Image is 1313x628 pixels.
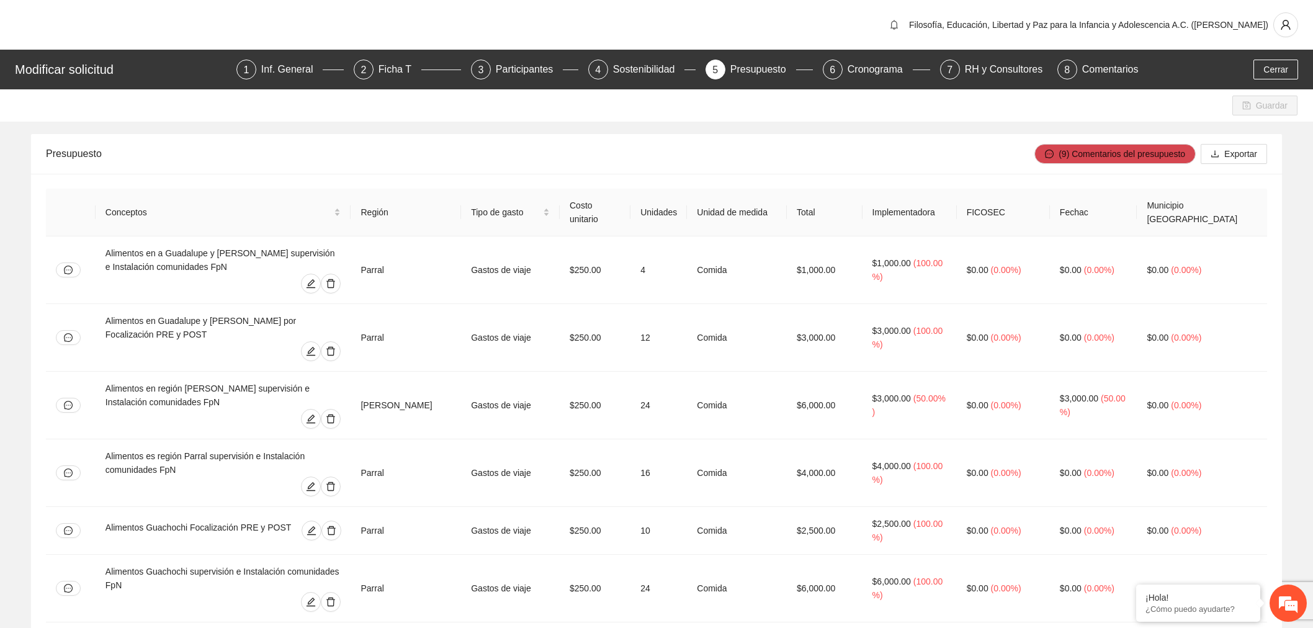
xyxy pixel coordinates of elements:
[630,372,687,439] td: 24
[630,439,687,507] td: 16
[1145,604,1251,614] p: ¿Cómo puedo ayudarte?
[560,236,630,304] td: $250.00
[1253,60,1298,79] button: Cerrar
[105,205,332,219] span: Conceptos
[687,236,787,304] td: Comida
[321,274,341,294] button: delete
[872,258,911,268] span: $1,000.00
[560,555,630,622] td: $250.00
[560,372,630,439] td: $250.00
[1060,526,1082,536] span: $0.00
[687,507,787,555] td: Comida
[885,20,903,30] span: bell
[105,314,341,341] div: Alimentos en Guadalupe y [PERSON_NAME] por Focalización PRE y POST
[471,205,540,219] span: Tipo de gasto
[351,304,461,372] td: Parral
[301,409,321,429] button: edit
[957,189,1050,236] th: FICOSEC
[1211,150,1219,159] span: download
[595,65,601,75] span: 4
[560,439,630,507] td: $250.00
[64,401,73,410] span: message
[730,60,796,79] div: Presupuesto
[379,60,421,79] div: Ficha T
[1145,593,1251,603] div: ¡Hola!
[461,304,560,372] td: Gastos de viaje
[461,372,560,439] td: Gastos de viaje
[351,236,461,304] td: Parral
[630,555,687,622] td: 24
[560,189,630,236] th: Costo unitario
[991,400,1021,410] span: ( 0.00% )
[105,565,341,592] div: Alimentos Guachochi supervisión e Instalación comunidades FpN
[302,279,320,289] span: edit
[1147,400,1168,410] span: $0.00
[848,60,913,79] div: Cronograma
[261,60,323,79] div: Inf. General
[105,382,341,409] div: Alimentos en región [PERSON_NAME] supervisión e Instalación comunidades FpN
[1171,333,1201,343] span: ( 0.00% )
[1232,96,1297,115] button: saveGuardar
[588,60,696,79] div: 4Sostenibilidad
[1201,144,1267,164] button: downloadExportar
[301,274,321,294] button: edit
[1084,333,1114,343] span: ( 0.00% )
[991,468,1021,478] span: ( 0.00% )
[1171,526,1201,536] span: ( 0.00% )
[302,597,320,607] span: edit
[321,521,341,541] button: delete
[56,398,81,413] button: message
[560,304,630,372] td: $250.00
[967,468,988,478] span: $0.00
[321,597,340,607] span: delete
[236,60,344,79] div: 1Inf. General
[1147,333,1168,343] span: $0.00
[1082,60,1139,79] div: Comentarios
[478,65,483,75] span: 3
[301,477,321,496] button: edit
[823,60,930,79] div: 6Cronograma
[787,189,863,236] th: Total
[351,439,461,507] td: Parral
[967,333,988,343] span: $0.00
[947,65,952,75] span: 7
[301,592,321,612] button: edit
[1274,19,1297,30] span: user
[967,583,988,593] span: $0.00
[1059,147,1185,161] span: (9) Comentarios del presupuesto
[1084,265,1114,275] span: ( 0.00% )
[1273,12,1298,37] button: user
[967,526,988,536] span: $0.00
[630,304,687,372] td: 12
[787,555,863,622] td: $6,000.00
[56,262,81,277] button: message
[105,246,341,274] div: Alimentos en a Guadalupe y [PERSON_NAME] supervisión e Instalación comunidades FpN
[64,526,73,535] span: message
[64,266,73,274] span: message
[1147,265,1168,275] span: $0.00
[687,304,787,372] td: Comida
[630,507,687,555] td: 10
[940,60,1047,79] div: 7RH y Consultores
[872,519,911,529] span: $2,500.00
[15,60,229,79] div: Modificar solicitud
[1171,265,1201,275] span: ( 0.00% )
[787,439,863,507] td: $4,000.00
[1137,189,1267,236] th: Municipio [GEOGRAPHIC_DATA]
[630,189,687,236] th: Unidades
[64,469,73,477] span: message
[302,526,321,536] span: edit
[56,581,81,596] button: message
[1147,468,1168,478] span: $0.00
[243,65,249,75] span: 1
[787,372,863,439] td: $6,000.00
[56,330,81,345] button: message
[1060,265,1082,275] span: $0.00
[1050,189,1137,236] th: Fechac
[991,583,1021,593] span: ( 0.00% )
[787,304,863,372] td: $3,000.00
[1171,583,1201,593] span: ( 0.00% )
[1147,583,1168,593] span: $0.00
[687,372,787,439] td: Comida
[302,414,320,424] span: edit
